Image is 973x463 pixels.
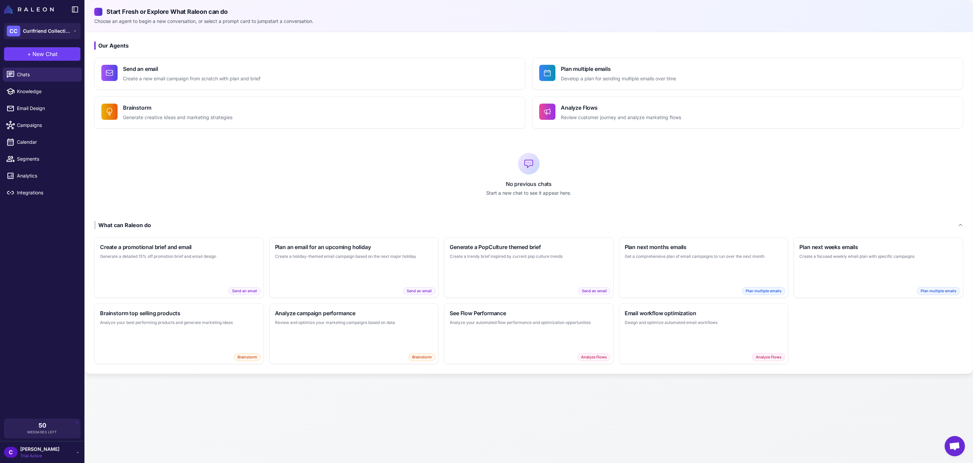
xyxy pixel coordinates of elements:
button: Plan multiple emailsDevelop a plan for sending multiple emails over time [532,58,963,90]
span: Send an email [403,287,435,295]
span: Send an email [578,287,610,295]
button: CCCurlfriend Collective [4,23,80,39]
span: Send an email [228,287,261,295]
span: Brainstorm [234,353,261,361]
button: Plan an email for an upcoming holidayCreate a holiday-themed email campaign based on the next maj... [269,237,439,298]
span: Analyze Flows [577,353,610,361]
p: Create a trendy brief inspired by current pop culture trends [450,253,608,260]
h3: Plan next weeks emails [799,243,957,251]
span: Campaigns [17,121,76,129]
p: Develop a plan for sending multiple emails over time [561,75,676,83]
button: Analyze campaign performanceReview and optimize your marketing campaigns based on dataBrainstorm [269,303,439,364]
div: CC [7,26,20,36]
a: Analytics [3,169,82,183]
span: Brainstorm [408,353,435,361]
h3: Analyze campaign performance [275,309,433,317]
a: Knowledge [3,84,82,99]
h2: Start Fresh or Explore What Raleon can do [94,7,963,16]
h3: Our Agents [94,42,963,50]
h3: Generate a PopCulture themed brief [450,243,608,251]
a: Email Design [3,101,82,115]
button: Create a promotional brief and emailGenerate a detailed 15% off promotion brief and email designS... [94,237,264,298]
a: Segments [3,152,82,166]
a: Raleon Logo [4,5,56,13]
span: Chats [17,71,76,78]
button: +New Chat [4,47,80,61]
img: Raleon Logo [4,5,54,13]
p: Choose an agent to begin a new conversation, or select a prompt card to jumpstart a conversation. [94,18,963,25]
span: Email Design [17,105,76,112]
span: Analytics [17,172,76,180]
span: Curlfriend Collective [23,27,70,35]
button: Send an emailCreate a new email campaign from scratch with plan and brief [94,58,525,90]
span: New Chat [32,50,57,58]
h4: Send an email [123,65,260,73]
p: No previous chats [94,180,963,188]
button: Analyze FlowsReview customer journey and analyze marketing flows [532,97,963,129]
a: Calendar [3,135,82,149]
h3: Brainstorm top selling products [100,309,258,317]
button: Brainstorm top selling productsAnalyze your best performing products and generate marketing ideas... [94,303,264,364]
button: BrainstormGenerate creative ideas and marketing strategies [94,97,525,129]
h4: Analyze Flows [561,104,681,112]
p: Review customer journey and analyze marketing flows [561,114,681,121]
p: Create a new email campaign from scratch with plan and brief [123,75,260,83]
h3: See Flow Performance [450,309,608,317]
p: Analyze your best performing products and generate marketing ideas [100,319,258,326]
span: [PERSON_NAME] [20,445,59,453]
span: Analyze Flows [752,353,785,361]
div: Open chat [945,436,965,456]
p: Generate a detailed 15% off promotion brief and email design [100,253,258,260]
button: See Flow PerformanceAnalyze your automated flow performance and optimization opportunitiesAnalyze... [444,303,614,364]
span: Messages Left [27,430,57,435]
span: Calendar [17,138,76,146]
h3: Create a promotional brief and email [100,243,258,251]
button: Plan next weeks emailsCreate a focused weekly email plan with specific campaignsPlan multiple emails [794,237,963,298]
button: Generate a PopCulture themed briefCreate a trendy brief inspired by current pop culture trendsSen... [444,237,614,298]
p: Review and optimize your marketing campaigns based on data [275,319,433,326]
a: Integrations [3,186,82,200]
span: 50 [39,423,46,429]
h4: Brainstorm [123,104,232,112]
a: Chats [3,67,82,82]
h3: Plan an email for an upcoming holiday [275,243,433,251]
div: C [4,447,18,458]
p: Design and optimize automated email workflows [625,319,783,326]
h3: Plan next months emails [625,243,783,251]
button: Plan next months emailsGet a comprehensive plan of email campaigns to run over the next monthPlan... [619,237,789,298]
a: Campaigns [3,118,82,132]
span: + [27,50,31,58]
p: Create a holiday-themed email campaign based on the next major holiday [275,253,433,260]
p: Start a new chat to see it appear here. [94,189,963,197]
button: Email workflow optimizationDesign and optimize automated email workflowsAnalyze Flows [619,303,789,364]
h4: Plan multiple emails [561,65,676,73]
p: Generate creative ideas and marketing strategies [123,114,232,121]
span: Integrations [17,189,76,196]
p: Get a comprehensive plan of email campaigns to run over the next month [625,253,783,260]
div: What can Raleon do [94,221,151,229]
p: Analyze your automated flow performance and optimization opportunities [450,319,608,326]
span: Plan multiple emails [917,287,960,295]
h3: Email workflow optimization [625,309,783,317]
span: Plan multiple emails [742,287,785,295]
span: Trial Active [20,453,59,459]
span: Segments [17,155,76,163]
p: Create a focused weekly email plan with specific campaigns [799,253,957,260]
span: Knowledge [17,88,76,95]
